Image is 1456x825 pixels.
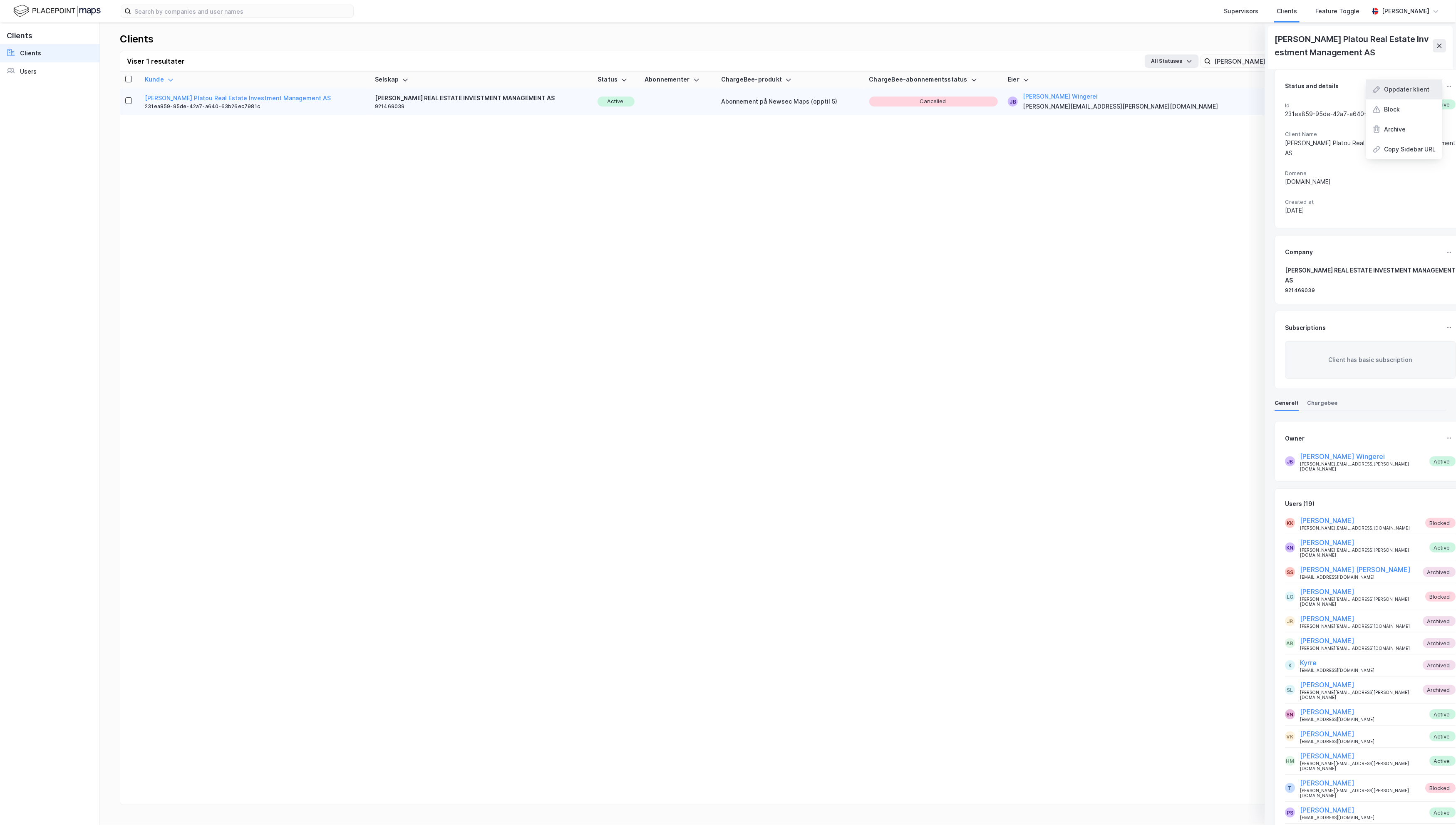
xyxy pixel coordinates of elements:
[1300,587,1420,607] div: [PERSON_NAME][EMAIL_ADDRESS][PERSON_NAME][DOMAIN_NAME]
[1300,515,1354,525] button: [PERSON_NAME]
[1287,518,1293,528] div: KK
[145,76,365,84] div: Kunde
[1384,144,1436,154] div: Copy Sidebar URL
[1285,81,1339,91] div: Status and details
[1287,808,1293,818] div: PS
[1286,543,1293,552] div: KN
[645,76,711,84] div: Abonnementer
[1286,638,1293,648] div: AB
[1145,55,1199,68] button: All Statuses
[1384,124,1406,134] div: Archive
[1300,587,1354,597] button: [PERSON_NAME]
[1224,6,1258,16] div: Supervisors
[869,76,998,84] div: ChargeBee-abonnementsstatus
[721,76,859,84] div: ChargeBee-produkt
[1285,206,1456,216] div: [DATE]
[1286,731,1293,741] div: VK
[1414,785,1456,825] div: Kontrollprogram for chat
[1300,805,1374,820] div: [EMAIL_ADDRESS][DOMAIN_NAME]
[1286,709,1293,719] div: SN
[1300,515,1410,530] div: [PERSON_NAME][EMAIL_ADDRESS][DOMAIN_NAME]
[1300,636,1354,646] button: [PERSON_NAME]
[1300,805,1354,815] button: [PERSON_NAME]
[1288,783,1292,793] div: T
[1285,499,1315,509] div: Users (19)
[145,93,331,103] button: [PERSON_NAME] Platou Real Estate Investment Management AS
[1287,616,1293,626] div: JR
[1287,456,1293,466] div: JB
[1285,287,1456,294] div: 921469039
[1275,32,1433,59] div: [PERSON_NAME] Platou Real Estate Investment Management AS
[1287,592,1293,602] div: LG
[1287,567,1293,577] div: SS
[1285,177,1456,187] div: [DOMAIN_NAME]
[1285,109,1409,119] div: 231ea859-95de-42a7-a640-63b26ec7981c
[1300,565,1411,580] div: [EMAIL_ADDRESS][DOMAIN_NAME]
[1414,785,1456,825] iframe: Chat Widget
[1300,707,1374,722] div: [EMAIL_ADDRESS][DOMAIN_NAME]
[1300,636,1410,651] div: [PERSON_NAME][EMAIL_ADDRESS][DOMAIN_NAME]
[131,5,353,17] input: Search by companies and user names
[1285,198,1456,206] span: Created at
[1275,399,1299,411] div: Generelt
[1300,751,1354,761] button: [PERSON_NAME]
[1211,55,1325,67] input: Search by company name
[1382,6,1429,16] div: [PERSON_NAME]
[145,103,331,110] div: 231ea859-95de-42a7-a640-63b26ec7981c
[1286,756,1294,766] div: HM
[120,32,153,46] div: Clients
[1300,538,1424,557] div: [PERSON_NAME][EMAIL_ADDRESS][PERSON_NAME][DOMAIN_NAME]
[598,76,635,84] div: Status
[1287,685,1293,695] div: SL
[721,97,859,107] div: Abonnement på Newsec Maps (opptil 5)
[1285,138,1456,158] div: [PERSON_NAME] Platou Real Estate Investment Management AS
[1023,92,1098,102] button: [PERSON_NAME] Wingerei
[13,4,101,18] img: logo.f888ab2527a4732fd821a326f86c7f29.svg
[1285,102,1409,109] span: Id
[1261,88,1349,115] td: 13 (3)
[1285,323,1326,333] div: Subscriptions
[375,93,555,103] div: [PERSON_NAME] REAL ESTATE INVESTMENT MANAGEMENT AS
[1285,265,1456,285] div: [PERSON_NAME] REAL ESTATE INVESTMENT MANAGEMENT AS
[1300,658,1374,673] div: [EMAIL_ADDRESS][DOMAIN_NAME]
[1384,104,1400,114] div: Block
[1384,84,1429,94] div: Oppdater klient
[375,76,588,84] div: Selskap
[1300,658,1317,668] button: Kyrre
[1008,76,1256,84] div: Eier
[20,48,41,58] div: Clients
[1300,451,1385,461] button: [PERSON_NAME] Wingerei
[1300,778,1354,788] button: [PERSON_NAME]
[1300,680,1418,700] div: [PERSON_NAME][EMAIL_ADDRESS][PERSON_NAME][DOMAIN_NAME]
[1300,729,1354,739] button: [PERSON_NAME]
[1288,660,1292,670] div: K
[1010,97,1016,107] div: JB
[1285,170,1456,177] span: Domene
[1285,131,1456,138] span: Client Name
[1315,6,1359,16] div: Feature Toggle
[1300,707,1354,717] button: [PERSON_NAME]
[127,56,185,66] div: Viser 1 resultater
[1285,434,1305,443] div: Owner
[1300,451,1424,471] div: [PERSON_NAME][EMAIL_ADDRESS][PERSON_NAME][DOMAIN_NAME]
[1277,6,1297,16] div: Clients
[1300,778,1420,798] div: [PERSON_NAME][EMAIL_ADDRESS][PERSON_NAME][DOMAIN_NAME]
[1307,399,1337,411] div: Chargebee
[20,67,37,77] div: Users
[375,103,555,110] div: 921469039
[1300,729,1374,744] div: [EMAIL_ADDRESS][DOMAIN_NAME]
[1023,92,1218,111] div: [PERSON_NAME][EMAIL_ADDRESS][PERSON_NAME][DOMAIN_NAME]
[1285,247,1313,257] div: Company
[1300,538,1354,548] button: [PERSON_NAME]
[1300,565,1411,575] button: [PERSON_NAME] [PERSON_NAME]
[1300,751,1424,771] div: [PERSON_NAME][EMAIL_ADDRESS][PERSON_NAME][DOMAIN_NAME]
[1300,680,1354,690] button: [PERSON_NAME]
[1300,614,1410,629] div: [PERSON_NAME][EMAIL_ADDRESS][DOMAIN_NAME]
[1285,341,1456,379] div: Client has basic subscription
[1300,614,1354,624] button: [PERSON_NAME]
